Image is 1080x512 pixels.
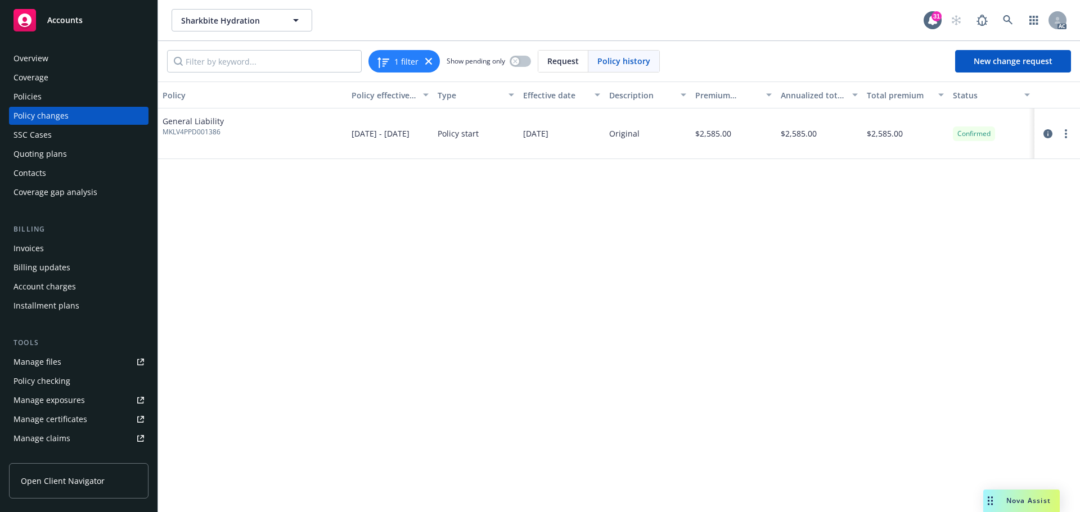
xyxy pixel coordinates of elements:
div: Manage files [13,353,61,371]
span: Confirmed [957,129,991,139]
div: Description [609,89,674,101]
input: Filter by keyword... [167,50,362,73]
span: $2,585.00 [695,128,731,139]
a: Accounts [9,4,148,36]
button: Effective date [519,81,605,108]
button: Policy effective dates [347,81,433,108]
a: Overview [9,49,148,67]
button: Description [605,81,691,108]
button: Annualized total premium change [776,81,862,108]
button: Nova Assist [983,490,1060,512]
a: New change request [955,50,1071,73]
a: Installment plans [9,297,148,315]
span: Sharkbite Hydration [181,15,278,26]
span: New change request [974,56,1052,66]
a: Start snowing [945,9,967,31]
a: Quoting plans [9,145,148,163]
div: Effective date [523,89,588,101]
button: Status [948,81,1034,108]
a: Policies [9,88,148,106]
a: Manage BORs [9,448,148,466]
button: Sharkbite Hydration [172,9,312,31]
div: Type [438,89,502,101]
div: Status [953,89,1018,101]
div: Quoting plans [13,145,67,163]
div: Tools [9,337,148,348]
div: Manage certificates [13,410,87,428]
a: Contacts [9,164,148,182]
div: Contacts [13,164,46,182]
div: Policy effective dates [352,89,416,101]
a: Policy changes [9,107,148,125]
span: [DATE] - [DATE] [352,128,409,139]
div: 31 [931,11,942,21]
span: Policy history [597,55,650,67]
button: Type [433,81,519,108]
a: Billing updates [9,259,148,277]
span: General Liability [163,115,224,127]
a: Account charges [9,278,148,296]
div: Manage BORs [13,448,66,466]
span: MKLV4PPD001386 [163,127,224,137]
div: Installment plans [13,297,79,315]
button: Policy [158,81,347,108]
button: Premium change [691,81,777,108]
span: $2,585.00 [867,128,903,139]
div: Manage claims [13,429,70,447]
div: Original [609,128,640,139]
a: Invoices [9,239,148,257]
div: Account charges [13,278,76,296]
div: Drag to move [983,490,997,512]
span: Policy start [438,128,479,139]
div: Billing [9,224,148,235]
span: Accounts [47,16,83,25]
div: Invoices [13,239,44,257]
a: Coverage gap analysis [9,183,148,201]
span: $2,585.00 [781,128,817,139]
span: 1 filter [394,56,418,67]
span: [DATE] [523,128,548,139]
div: Annualized total premium change [781,89,845,101]
a: circleInformation [1041,127,1055,141]
a: Switch app [1023,9,1045,31]
div: Policies [13,88,42,106]
div: SSC Cases [13,126,52,144]
span: Open Client Navigator [21,475,105,487]
a: Search [997,9,1019,31]
a: Coverage [9,69,148,87]
span: Nova Assist [1006,496,1051,505]
div: Total premium [867,89,931,101]
a: SSC Cases [9,126,148,144]
div: Billing updates [13,259,70,277]
a: Manage files [9,353,148,371]
div: Premium change [695,89,760,101]
a: Manage claims [9,429,148,447]
div: Policy [163,89,343,101]
div: Coverage [13,69,48,87]
a: Policy checking [9,372,148,390]
div: Overview [13,49,48,67]
div: Policy checking [13,372,70,390]
button: Total premium [862,81,948,108]
div: Manage exposures [13,391,85,409]
a: Manage certificates [9,410,148,428]
div: Coverage gap analysis [13,183,97,201]
div: Policy changes [13,107,69,125]
span: Request [547,55,579,67]
a: more [1059,127,1073,141]
span: Show pending only [447,56,505,66]
a: Report a Bug [971,9,993,31]
a: Manage exposures [9,391,148,409]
